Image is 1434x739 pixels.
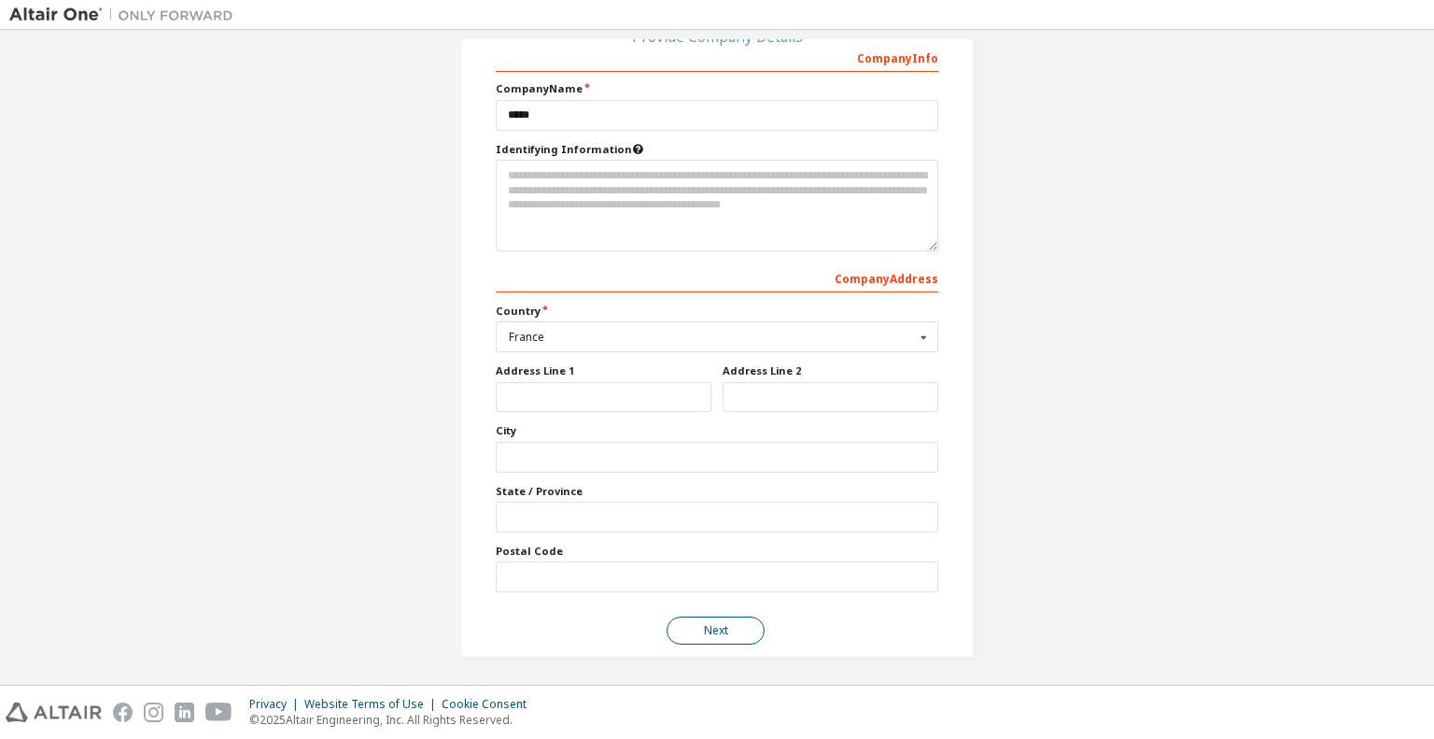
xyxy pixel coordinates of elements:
img: facebook.svg [113,703,133,722]
img: linkedin.svg [175,703,194,722]
label: Address Line 2 [723,363,938,378]
img: altair_logo.svg [6,703,102,722]
label: Postal Code [496,544,938,559]
label: State / Province [496,484,938,499]
div: Website Terms of Use [304,697,442,712]
img: instagram.svg [144,703,163,722]
img: Altair One [9,6,243,24]
img: youtube.svg [205,703,232,722]
div: Company Address [496,263,938,292]
div: Privacy [249,697,304,712]
label: Country [496,304,938,319]
div: France [509,332,915,343]
div: Provide Company Details [496,31,938,42]
label: City [496,423,938,438]
label: Please provide any information that will help our support team identify your company. Email and n... [496,142,938,157]
button: Next [667,617,765,645]
p: © 2025 Altair Engineering, Inc. All Rights Reserved. [249,712,538,728]
label: Company Name [496,81,938,96]
label: Address Line 1 [496,363,711,378]
div: Cookie Consent [442,697,538,712]
div: Company Info [496,42,938,72]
